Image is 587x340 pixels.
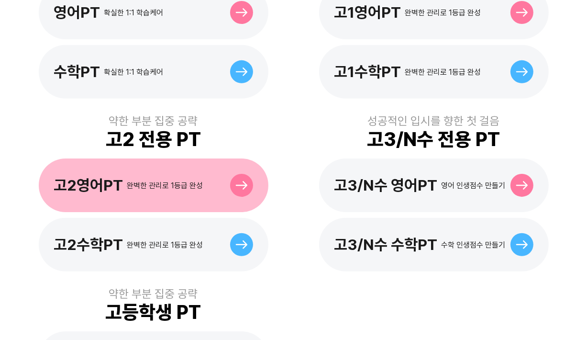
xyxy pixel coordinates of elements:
[334,236,438,254] div: 고3/N수 수학PT
[54,236,123,254] div: 고2수학PT
[405,8,481,17] div: 완벽한 관리로 1등급 완성
[54,63,100,81] div: 수학PT
[127,181,203,190] div: 완벽한 관리로 1등급 완성
[367,128,500,151] div: 고3/N수 전용 PT
[368,114,500,128] div: 성공적인 입시를 향한 첫 걸음
[54,176,123,194] div: 고2영어PT
[334,176,438,194] div: 고3/N수 영어PT
[109,114,198,128] div: 약한 부분 집중 공략
[442,240,506,249] div: 수학 인생점수 만들기
[334,3,401,22] div: 고1영어PT
[405,68,481,77] div: 완벽한 관리로 1등급 완성
[106,128,201,151] div: 고2 전용 PT
[104,68,164,77] div: 확실한 1:1 학습케어
[127,240,203,249] div: 완벽한 관리로 1등급 완성
[54,3,100,22] div: 영어PT
[334,63,401,81] div: 고1수학PT
[104,8,164,17] div: 확실한 1:1 학습케어
[442,181,506,190] div: 영어 인생점수 만들기
[109,287,198,301] div: 약한 부분 집중 공략
[106,301,201,324] div: 고등학생 PT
